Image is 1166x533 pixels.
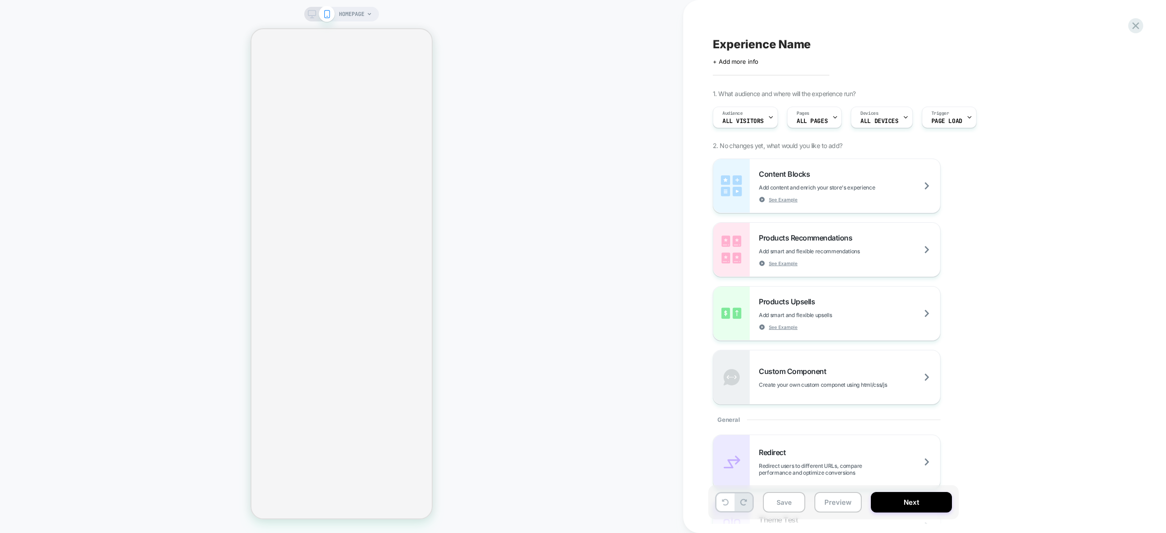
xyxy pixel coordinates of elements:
span: Redirect [759,448,790,457]
span: Experience Name [713,37,811,51]
span: Add smart and flexible upsells [759,312,877,318]
span: Products Recommendations [759,233,857,242]
span: See Example [769,260,798,266]
span: ALL PAGES [797,118,828,124]
span: Audience [722,110,743,117]
span: Content Blocks [759,169,814,179]
button: Save [763,492,805,512]
span: Page Load [931,118,962,124]
span: Add content and enrich your store's experience [759,184,921,191]
span: Products Upsells [759,297,819,306]
span: Add smart and flexible recommendations [759,248,905,255]
span: 2. No changes yet, what would you like to add? [713,142,842,149]
span: Trigger [931,110,949,117]
span: + Add more info [713,58,758,65]
button: Next [871,492,952,512]
span: See Example [769,324,798,330]
span: 1. What audience and where will the experience run? [713,90,855,97]
span: Devices [860,110,878,117]
button: Preview [814,492,862,512]
span: All Visitors [722,118,764,124]
div: General [713,405,941,435]
span: ALL DEVICES [860,118,898,124]
span: Pages [797,110,809,117]
span: Redirect users to different URLs, compare performance and optimize conversions [759,462,940,476]
span: Create your own custom componet using html/css/js [759,381,932,388]
span: HOMEPAGE [339,7,364,21]
span: See Example [769,196,798,203]
span: Custom Component [759,367,831,376]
